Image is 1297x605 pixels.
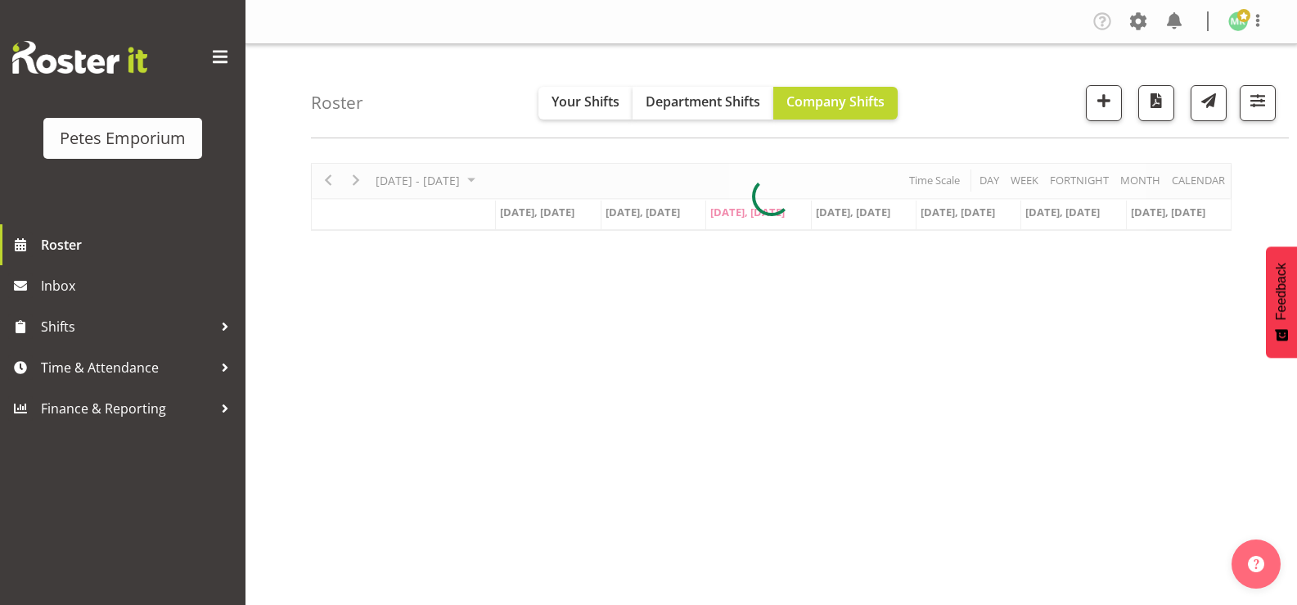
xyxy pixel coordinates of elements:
button: Add a new shift [1086,85,1122,121]
button: Filter Shifts [1240,85,1276,121]
span: Shifts [41,314,213,339]
button: Download a PDF of the roster according to the set date range. [1138,85,1174,121]
img: help-xxl-2.png [1248,556,1264,572]
span: Your Shifts [552,93,619,111]
span: Department Shifts [646,93,760,111]
span: Inbox [41,273,237,298]
span: Roster [41,233,237,257]
span: Time & Attendance [41,355,213,380]
button: Department Shifts [633,87,773,120]
button: Send a list of all shifts for the selected filtered period to all rostered employees. [1191,85,1227,121]
img: melanie-richardson713.jpg [1228,11,1248,31]
span: Feedback [1274,263,1289,320]
img: Rosterit website logo [12,41,147,74]
div: Petes Emporium [60,126,186,151]
h4: Roster [311,93,363,112]
button: Your Shifts [538,87,633,120]
span: Company Shifts [786,93,885,111]
button: Feedback - Show survey [1266,246,1297,358]
span: Finance & Reporting [41,396,213,421]
button: Company Shifts [773,87,898,120]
